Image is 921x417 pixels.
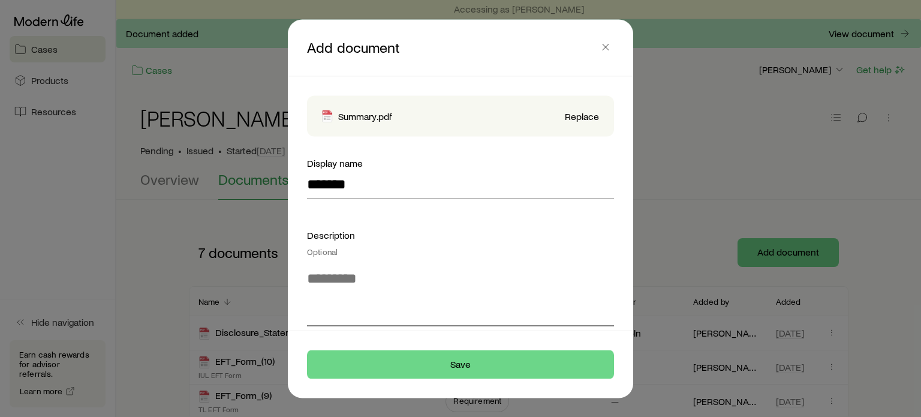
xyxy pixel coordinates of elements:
[307,227,614,256] div: Description
[307,155,614,170] div: Display name
[564,110,600,122] button: Replace
[307,350,614,379] button: Save
[307,38,597,56] p: Add document
[338,110,392,122] p: Summary.pdf
[307,247,614,256] div: Optional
